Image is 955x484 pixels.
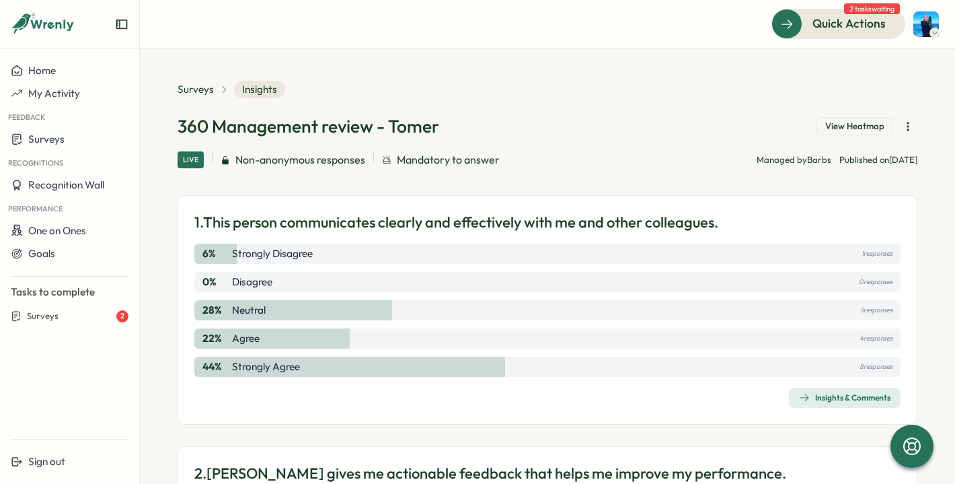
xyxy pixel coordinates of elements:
span: My Activity [28,87,80,100]
p: Strongly Disagree [232,246,313,261]
span: Surveys [28,133,65,145]
span: View Heatmap [825,120,884,133]
span: Surveys [27,310,59,322]
p: 4 responses [859,331,892,346]
div: 2 [116,310,128,322]
div: Insights & Comments [799,392,890,403]
button: Insights & Comments [789,388,901,408]
span: Quick Actions [812,15,886,32]
p: Published on [839,154,917,166]
h1: 360 Management review - Tomer [178,114,439,138]
img: Henry Innis [913,11,939,37]
p: Strongly Agree [232,359,300,374]
p: 2. [PERSON_NAME] gives me actionable feedback that helps me improve my performance. [194,463,786,484]
p: 8 responses [859,359,892,374]
p: Agree [232,331,260,346]
span: Mandatory to answer [397,151,500,168]
span: Barbs [807,154,831,165]
span: Home [28,64,56,77]
p: Disagree [232,275,272,289]
span: 2 tasks waiting [844,3,900,14]
p: 1 responses [862,246,892,261]
p: Tasks to complete [11,285,128,300]
p: 22 % [202,331,229,346]
span: One on Ones [28,224,86,237]
p: 1. This person communicates clearly and effectively with me and other colleagues. [194,212,718,233]
p: 28 % [202,303,229,318]
p: 5 responses [860,303,892,318]
p: 6 % [202,246,229,261]
p: Managed by [757,154,831,166]
p: 0 responses [859,275,892,289]
p: 44 % [202,359,229,374]
span: Goals [28,247,55,260]
div: Live [178,151,204,168]
p: Neutral [232,303,266,318]
span: Non-anonymous responses [235,151,365,168]
span: [DATE] [889,154,917,165]
span: Recognition Wall [28,178,104,191]
p: 0 % [202,275,229,289]
a: Surveys [178,82,214,97]
span: Insights [234,81,285,98]
span: Sign out [28,455,65,468]
button: Quick Actions [771,9,905,38]
button: Expand sidebar [115,18,128,31]
button: View Heatmap [816,117,893,136]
